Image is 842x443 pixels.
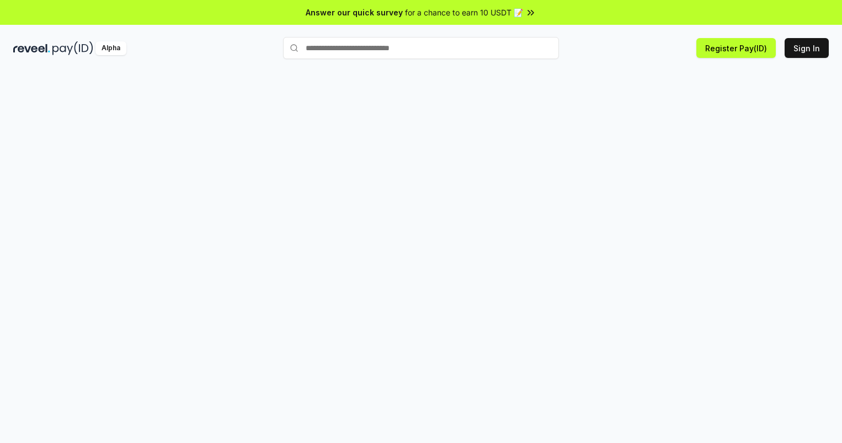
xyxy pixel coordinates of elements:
[95,41,126,55] div: Alpha
[785,38,829,58] button: Sign In
[405,7,523,18] span: for a chance to earn 10 USDT 📝
[696,38,776,58] button: Register Pay(ID)
[13,41,50,55] img: reveel_dark
[306,7,403,18] span: Answer our quick survey
[52,41,93,55] img: pay_id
